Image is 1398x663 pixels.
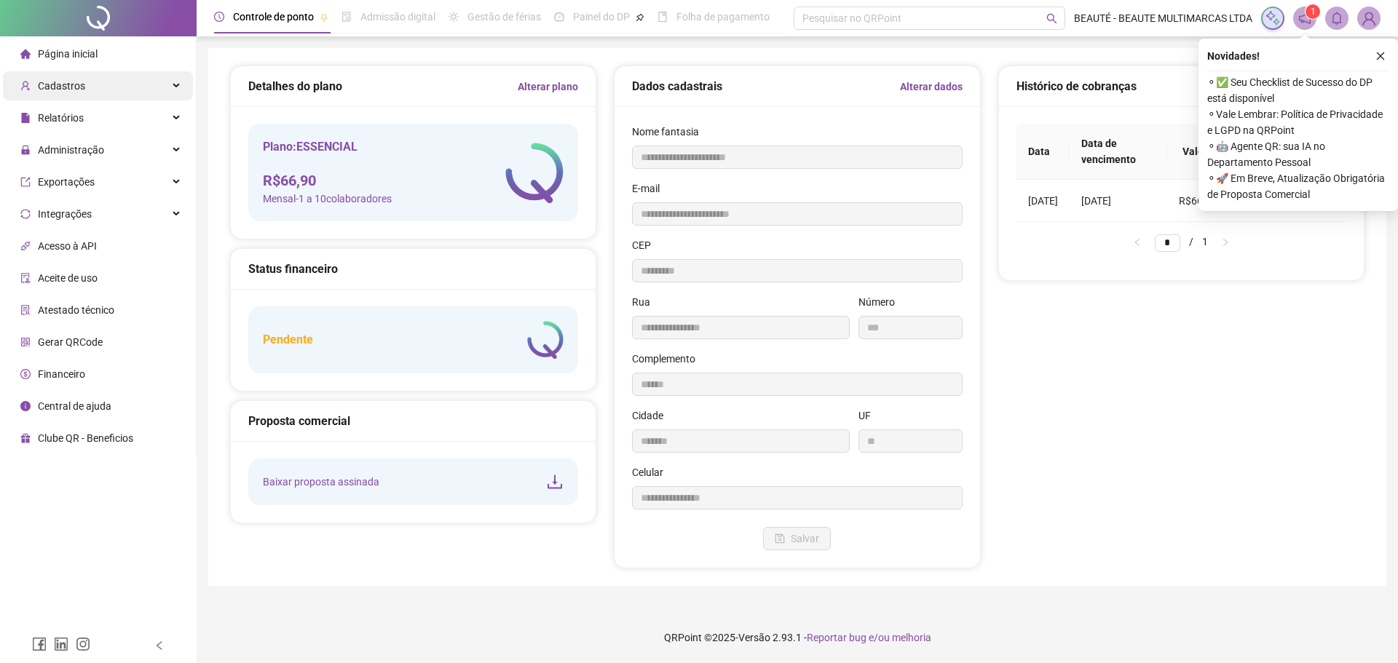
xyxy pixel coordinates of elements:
div: Status financeiro [248,260,578,278]
li: Próxima página [1214,234,1237,251]
span: notification [1298,12,1311,25]
label: Rua [632,294,660,310]
span: Aceite de uso [38,272,98,284]
label: Nome fantasia [632,124,708,140]
button: right [1214,234,1237,251]
span: Central de ajuda [38,400,111,412]
img: logo-atual-colorida-simples.ef1a4d5a9bda94f4ab63.png [527,321,564,359]
span: Folha de pagamento [676,11,770,23]
span: ⚬ 🚀 Em Breve, Atualização Obrigatória de Proposta Comercial [1207,170,1389,202]
span: Clube QR - Beneficios [38,432,133,444]
div: Proposta comercial [248,412,578,430]
img: 76697 [1358,7,1380,29]
span: Financeiro [38,368,85,380]
span: Gerar QRCode [38,336,103,348]
button: left [1126,234,1149,251]
span: file-done [341,12,352,22]
span: / [1189,236,1193,247]
span: download [546,473,564,491]
span: api [20,241,31,251]
span: right [1221,238,1230,247]
li: 1/1 [1155,234,1208,251]
span: Integrações [38,208,92,220]
span: Baixar proposta assinada [263,474,379,490]
span: facebook [32,637,47,651]
span: export [20,177,31,187]
label: Número [858,294,904,310]
span: left [1133,238,1142,247]
span: ⚬ Vale Lembrar: Política de Privacidade e LGPD na QRPoint [1207,106,1389,138]
a: Alterar dados [900,79,963,95]
span: audit [20,273,31,283]
span: Exportações [38,176,95,188]
h5: Pendente [263,331,313,349]
label: Complemento [632,351,705,367]
span: bell [1330,12,1343,25]
h4: R$ 66,90 [263,170,392,191]
span: file [20,113,31,123]
td: [DATE] [1070,180,1167,222]
span: clock-circle [214,12,224,22]
h5: Dados cadastrais [632,78,722,95]
span: book [657,12,668,22]
label: E-mail [632,180,669,196]
span: Cadastros [38,80,85,92]
span: gift [20,433,31,443]
span: Atestado técnico [38,304,114,316]
span: Admissão digital [360,11,435,23]
span: qrcode [20,337,31,347]
span: info-circle [20,401,31,411]
h5: Detalhes do plano [248,78,342,95]
span: search [1046,13,1057,24]
li: Página anterior [1126,234,1149,251]
span: Acesso à API [38,240,97,252]
label: CEP [632,237,660,253]
span: Página inicial [38,48,98,60]
span: instagram [76,637,90,651]
span: Mensal - 1 a 10 colaboradores [263,191,392,207]
span: close [1375,51,1386,61]
img: sparkle-icon.fc2bf0ac1784a2077858766a79e2daf3.svg [1265,10,1281,26]
span: home [20,49,31,59]
span: ⚬ ✅ Seu Checklist de Sucesso do DP está disponível [1207,74,1389,106]
span: sun [449,12,459,22]
span: pushpin [636,13,644,22]
span: BEAUTÉ - BEAUTE MULTIMARCAS LTDA [1074,10,1252,26]
span: pushpin [320,13,328,22]
div: Histórico de cobranças [1016,77,1346,95]
span: Novidades ! [1207,48,1260,64]
span: Administração [38,144,104,156]
span: dollar [20,369,31,379]
sup: 1 [1306,4,1320,19]
footer: QRPoint © 2025 - 2.93.1 - [197,612,1398,663]
span: Painel do DP [573,11,630,23]
span: ⚬ 🤖 Agente QR: sua IA no Departamento Pessoal [1207,138,1389,170]
img: logo-atual-colorida-simples.ef1a4d5a9bda94f4ab63.png [505,143,564,203]
button: Salvar [763,527,831,550]
span: left [154,640,165,651]
span: Controle de ponto [233,11,314,23]
a: Alterar plano [518,79,578,95]
span: Versão [738,632,770,643]
th: Data [1016,124,1070,180]
span: dashboard [554,12,564,22]
th: Data de vencimento [1070,124,1167,180]
span: 1 [1311,7,1316,17]
span: Gestão de férias [467,11,541,23]
span: linkedin [54,637,68,651]
span: sync [20,209,31,219]
span: lock [20,145,31,155]
label: UF [858,408,880,424]
label: Cidade [632,408,673,424]
label: Celular [632,464,673,480]
span: solution [20,305,31,315]
span: Reportar bug e/ou melhoria [807,632,931,643]
span: user-add [20,81,31,91]
td: [DATE] [1016,180,1070,222]
th: Valor [1167,124,1223,180]
td: R$66,9 [1167,180,1223,222]
span: Relatórios [38,112,84,124]
h5: Plano: ESSENCIAL [263,138,392,156]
